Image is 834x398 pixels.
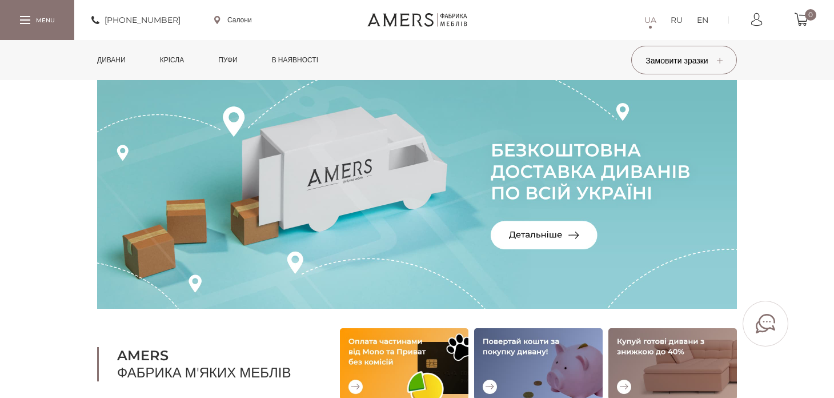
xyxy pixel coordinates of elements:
[89,40,134,80] a: Дивани
[671,13,683,27] a: RU
[805,9,816,21] span: 0
[97,347,311,381] h1: Фабрика м'яких меблів
[631,46,737,74] button: Замовити зразки
[117,347,311,364] b: AMERS
[644,13,656,27] a: UA
[210,40,246,80] a: Пуфи
[645,55,722,66] span: Замовити зразки
[151,40,193,80] a: Крісла
[263,40,327,80] a: в наявності
[697,13,708,27] a: EN
[214,15,252,25] a: Салони
[91,13,181,27] a: [PHONE_NUMBER]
